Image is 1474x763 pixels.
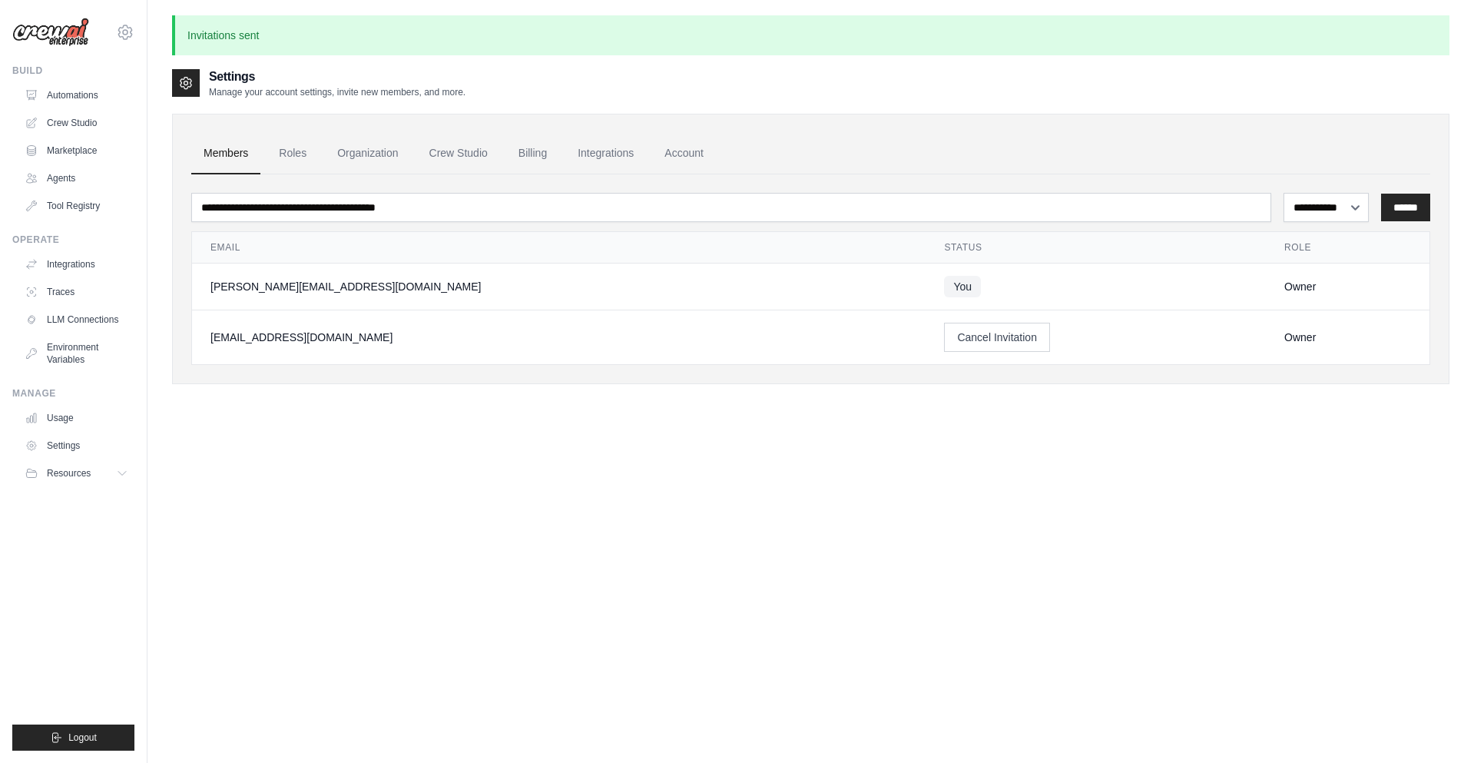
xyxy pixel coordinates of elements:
[192,232,926,264] th: Email
[18,138,134,163] a: Marketplace
[209,86,465,98] p: Manage your account settings, invite new members, and more.
[652,133,716,174] a: Account
[18,166,134,191] a: Agents
[18,280,134,304] a: Traces
[1266,232,1429,264] th: Role
[12,18,89,47] img: Logo
[18,194,134,218] a: Tool Registry
[172,15,1449,55] p: Invitations sent
[944,323,1050,352] button: Cancel Invitation
[18,461,134,486] button: Resources
[210,279,907,294] div: [PERSON_NAME][EMAIL_ADDRESS][DOMAIN_NAME]
[1284,330,1411,345] div: Owner
[12,387,134,400] div: Manage
[18,406,134,430] a: Usage
[506,133,559,174] a: Billing
[47,467,91,479] span: Resources
[18,433,134,458] a: Settings
[68,731,97,744] span: Logout
[18,111,134,135] a: Crew Studio
[18,83,134,108] a: Automations
[18,335,134,372] a: Environment Variables
[210,330,907,345] div: [EMAIL_ADDRESS][DOMAIN_NAME]
[12,725,134,751] button: Logout
[18,252,134,277] a: Integrations
[12,234,134,246] div: Operate
[12,65,134,77] div: Build
[267,133,319,174] a: Roles
[926,232,1266,264] th: Status
[565,133,646,174] a: Integrations
[209,68,465,86] h2: Settings
[18,307,134,332] a: LLM Connections
[1284,279,1411,294] div: Owner
[325,133,410,174] a: Organization
[417,133,500,174] a: Crew Studio
[191,133,260,174] a: Members
[944,276,981,297] span: You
